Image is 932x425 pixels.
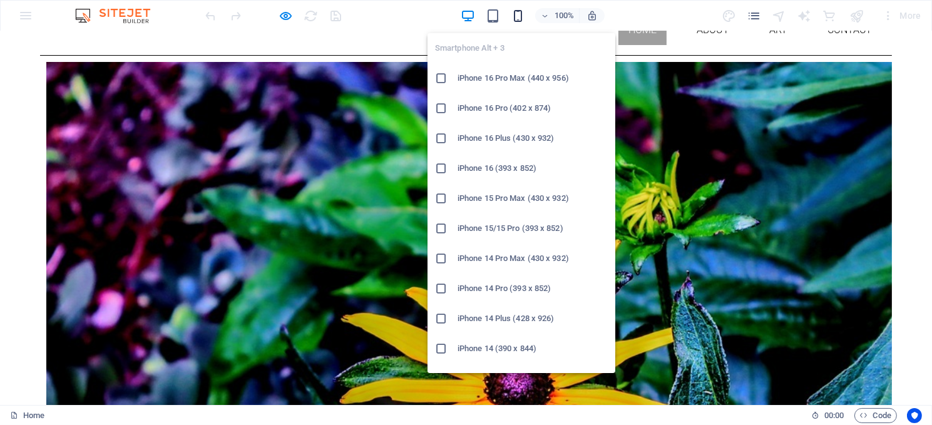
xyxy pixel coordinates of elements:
h6: iPhone 15/15 Pro (393 x 852) [458,221,608,236]
h6: iPhone 16 Plus (430 x 932) [458,131,608,146]
span: : [833,411,835,420]
h6: iPhone 16 Pro Max (440 x 956) [458,71,608,86]
h6: iPhone 16 Pro (402 x 874) [458,101,608,116]
button: Code [854,408,897,423]
h6: iPhone 15 Pro Max (430 x 932) [458,191,608,206]
i: Pages (Ctrl+Alt+S) [747,9,761,23]
h6: iPhone 14 Plus (428 x 926) [458,311,608,326]
h6: iPhone 16 (393 x 852) [458,161,608,176]
button: pages [747,8,762,23]
img: Editor Logo [72,8,166,23]
button: Usercentrics [907,408,922,423]
i: On resize automatically adjust zoom level to fit chosen device. [586,10,598,21]
span: 00 00 [824,408,844,423]
h6: 100% [554,8,574,23]
h6: iPhone 14 Pro Max (430 x 932) [458,251,608,266]
a: Click to cancel selection. Double-click to open Pages [10,408,44,423]
span: Code [860,408,891,423]
h6: iPhone 13 Pro Max (428 x 926) [458,371,608,386]
h6: iPhone 14 Pro (393 x 852) [458,281,608,296]
h6: Session time [811,408,844,423]
h6: iPhone 14 (390 x 844) [458,341,608,356]
button: 100% [535,8,580,23]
